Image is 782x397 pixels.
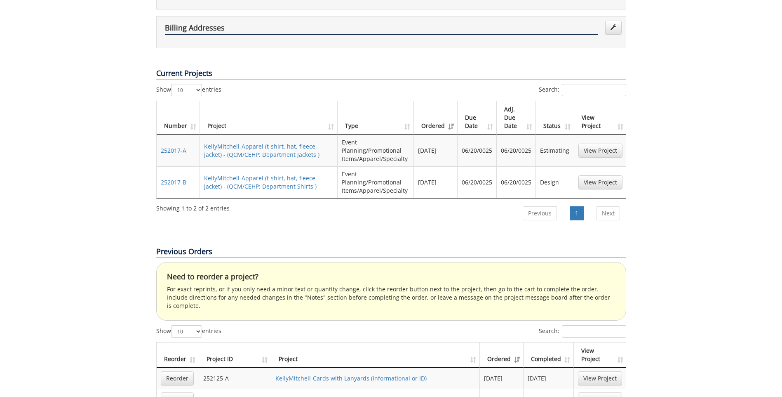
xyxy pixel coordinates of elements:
[157,343,199,368] th: Reorder: activate to sort column ascending
[523,206,557,220] a: Previous
[200,101,338,135] th: Project: activate to sort column ascending
[204,142,319,158] a: KellyMitchell-Apparel (t-shirt, hat, fleece jacket) - (QCM/CEHP: Department Jackets )
[539,84,626,96] label: Search:
[414,135,458,166] td: [DATE]
[156,84,221,96] label: Show entries
[480,368,524,389] td: [DATE]
[156,325,221,338] label: Show entries
[156,246,626,258] p: Previous Orders
[204,174,317,190] a: KellyMitchell-Apparel (t-shirt, hat, fleece jacket) - (QCM/CEHP: Department Shirts )
[578,371,622,385] a: View Project
[539,325,626,338] label: Search:
[524,343,574,368] th: Completed: activate to sort column ascending
[199,343,272,368] th: Project ID: activate to sort column ascending
[536,101,574,135] th: Status: activate to sort column ascending
[574,101,627,135] th: View Project: activate to sort column ascending
[562,325,626,338] input: Search:
[275,374,427,382] a: KellyMitchell-Cards with Lanyards (Informational or ID)
[562,84,626,96] input: Search:
[161,147,186,154] a: 252017-A
[458,101,497,135] th: Due Date: activate to sort column ascending
[458,135,497,166] td: 06/20/0025
[338,101,414,135] th: Type: activate to sort column ascending
[414,166,458,198] td: [DATE]
[271,343,480,368] th: Project: activate to sort column ascending
[414,101,458,135] th: Ordered: activate to sort column ascending
[165,24,598,35] h4: Billing Addresses
[171,325,202,338] select: Showentries
[167,273,615,281] h4: Need to reorder a project?
[199,368,272,389] td: 252125-A
[497,166,536,198] td: 06/20/0025
[574,343,626,368] th: View Project: activate to sort column ascending
[338,166,414,198] td: Event Planning/Promotional Items/Apparel/Specialty
[161,178,186,186] a: 252017-B
[570,206,584,220] a: 1
[480,343,524,368] th: Ordered: activate to sort column ascending
[578,144,622,158] a: View Project
[536,166,574,198] td: Design
[497,135,536,166] td: 06/20/0025
[605,21,622,35] a: Edit Addresses
[578,175,622,189] a: View Project
[596,206,620,220] a: Next
[171,84,202,96] select: Showentries
[167,285,615,310] p: For exact reprints, or if you only need a minor text or quantity change, click the reorder button...
[156,68,626,80] p: Current Projects
[536,135,574,166] td: Estimating
[157,101,200,135] th: Number: activate to sort column ascending
[458,166,497,198] td: 06/20/0025
[161,371,194,385] a: Reorder
[156,201,230,213] div: Showing 1 to 2 of 2 entries
[338,135,414,166] td: Event Planning/Promotional Items/Apparel/Specialty
[524,368,574,389] td: [DATE]
[497,101,536,135] th: Adj. Due Date: activate to sort column ascending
